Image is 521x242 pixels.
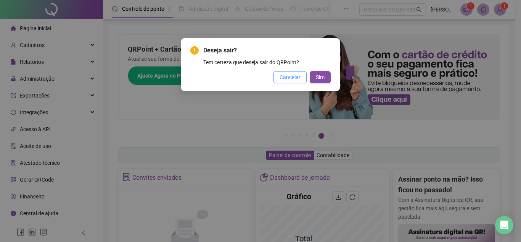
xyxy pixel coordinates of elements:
button: Cancelar [273,71,307,83]
span: exclamation-circle [190,46,199,55]
span: Deseja sair? [203,46,331,55]
div: Tem certeza que deseja sair do QRPoint? [203,58,331,67]
span: Sim [316,73,325,81]
button: Sim [310,71,331,83]
span: Cancelar [280,73,301,81]
div: Open Intercom Messenger [495,216,513,234]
